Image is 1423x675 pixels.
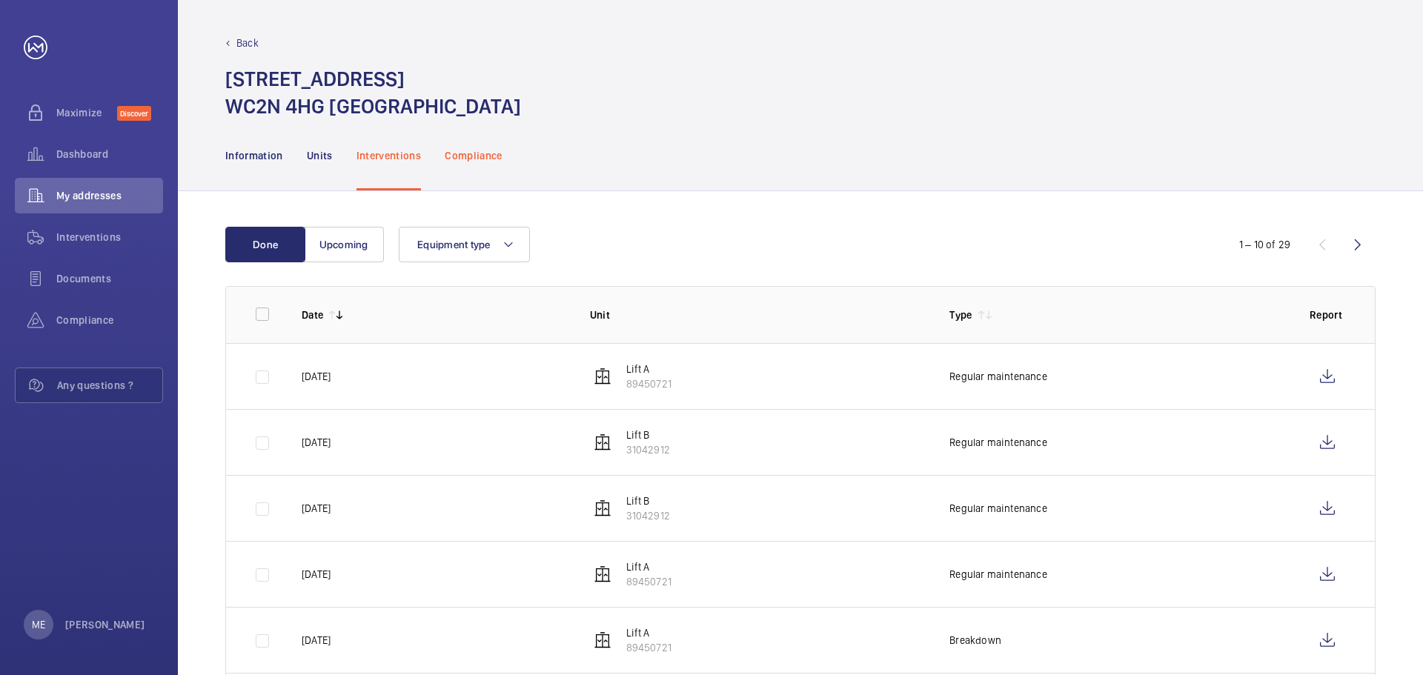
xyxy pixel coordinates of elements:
p: [DATE] [302,435,331,450]
span: Interventions [56,230,163,245]
p: 89450721 [626,574,671,589]
button: Equipment type [399,227,530,262]
span: Maximize [56,105,117,120]
p: Unit [590,307,926,322]
p: Compliance [445,148,502,163]
p: 31042912 [626,508,670,523]
p: Lift A [626,559,671,574]
span: Equipment type [417,239,491,250]
p: Interventions [356,148,422,163]
img: elevator.svg [594,631,611,649]
button: Upcoming [304,227,384,262]
p: [DATE] [302,369,331,384]
p: [DATE] [302,567,331,582]
span: Dashboard [56,147,163,162]
p: Back [236,36,259,50]
p: Date [302,307,323,322]
p: Regular maintenance [949,567,1046,582]
span: My addresses [56,188,163,203]
h1: [STREET_ADDRESS] WC2N 4HG [GEOGRAPHIC_DATA] [225,65,521,120]
p: 89450721 [626,376,671,391]
p: 89450721 [626,640,671,655]
p: [DATE] [302,633,331,648]
p: [DATE] [302,501,331,516]
p: Lift B [626,428,670,442]
button: Done [225,227,305,262]
p: Type [949,307,972,322]
p: Regular maintenance [949,501,1046,516]
p: Lift A [626,362,671,376]
span: Compliance [56,313,163,327]
span: Discover [117,106,151,121]
img: elevator.svg [594,565,611,583]
p: Report [1310,307,1345,322]
p: 31042912 [626,442,670,457]
img: elevator.svg [594,368,611,385]
span: Documents [56,271,163,286]
img: elevator.svg [594,499,611,517]
div: 1 – 10 of 29 [1239,237,1290,252]
p: Units [307,148,333,163]
p: ME [32,617,45,632]
p: Lift B [626,493,670,508]
p: [PERSON_NAME] [65,617,145,632]
p: Regular maintenance [949,369,1046,384]
span: Any questions ? [57,378,162,393]
p: Regular maintenance [949,435,1046,450]
img: elevator.svg [594,433,611,451]
p: Lift A [626,625,671,640]
p: Breakdown [949,633,1001,648]
p: Information [225,148,283,163]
